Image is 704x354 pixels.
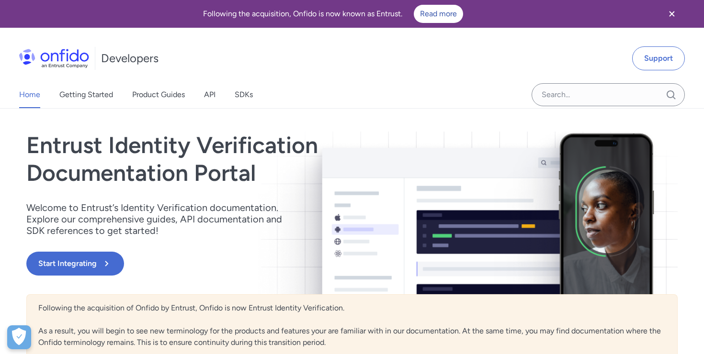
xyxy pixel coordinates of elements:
[11,5,654,23] div: Following the acquisition, Onfido is now known as Entrust.
[204,81,216,108] a: API
[26,202,295,236] p: Welcome to Entrust’s Identity Verification documentation. Explore our comprehensive guides, API d...
[26,252,124,276] button: Start Integrating
[654,2,690,26] button: Close banner
[26,252,482,276] a: Start Integrating
[632,46,685,70] a: Support
[132,81,185,108] a: Product Guides
[7,325,31,349] button: Open Preferences
[101,51,159,66] h1: Developers
[59,81,113,108] a: Getting Started
[532,83,685,106] input: Onfido search input field
[414,5,463,23] a: Read more
[235,81,253,108] a: SDKs
[7,325,31,349] div: Cookie Preferences
[26,132,482,187] h1: Entrust Identity Verification Documentation Portal
[19,49,89,68] img: Onfido Logo
[666,8,678,20] svg: Close banner
[19,81,40,108] a: Home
